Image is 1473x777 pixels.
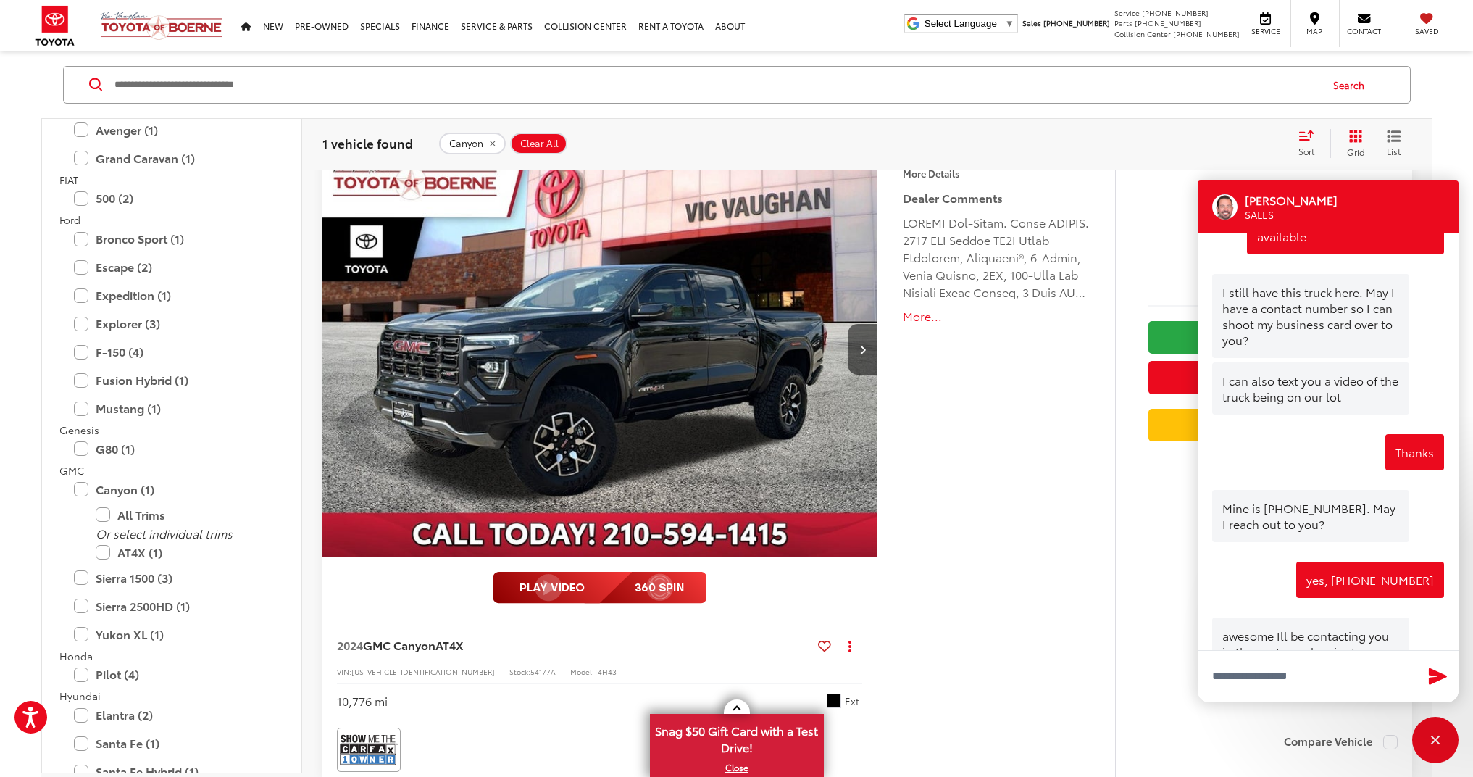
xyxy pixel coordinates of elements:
[337,666,351,677] span: VIN:
[1148,222,1380,258] span: $46,200
[1212,618,1409,670] div: awesome Ill be contacting you in the next couple minutes
[903,308,1089,325] button: More...
[520,138,559,149] span: Clear All
[59,423,99,437] span: Genesis
[1245,208,1338,222] p: SALES
[845,694,862,708] span: Ext.
[1296,562,1444,598] div: yes, [PHONE_NUMBER]
[1114,28,1171,39] span: Collision Center
[848,324,877,375] button: Next image
[59,649,93,663] span: Honda
[1422,662,1453,691] button: Send Message
[925,18,1014,29] a: Select Language​
[594,666,617,677] span: T4H43
[1212,490,1409,542] div: Mine is [PHONE_NUMBER]. May I reach out to you?
[74,186,270,211] label: 500 (2)
[848,640,851,652] span: dropdown dots
[1412,717,1459,763] button: Toggle Chat Window
[1212,362,1409,415] div: I can also text you a video of the truck being on our lot
[337,636,363,653] span: 2024
[74,339,270,365] label: F-150 (4)
[363,636,435,653] span: GMC Canyon
[1114,7,1140,18] span: Service
[74,622,270,647] label: Yukon XL (1)
[1245,192,1354,208] div: Operator Name
[113,67,1319,102] input: Search by Make, Model, or Keyword
[1142,7,1209,18] span: [PHONE_NUMBER]
[1148,361,1380,394] button: Get Price Now
[439,133,506,154] button: remove Canyon
[1212,274,1409,358] div: I still have this truck here. May I have a contact number so I can shoot my business card over to...
[903,214,1089,301] div: LOREMI Dol-Sitam. Conse ADIPIS. 2717 ELI Seddoe TE2I Utlab Etdolorem, Aliquaeni®, 6-Admin, Venia ...
[322,134,413,151] span: 1 vehicle found
[530,666,556,677] span: 54177A
[1385,434,1444,470] div: Thanks
[1198,650,1459,702] textarea: Type your message
[651,715,822,760] span: Snag $50 Gift Card with a Test Drive!
[493,572,706,604] img: full motion video
[59,689,101,703] span: Hyundai
[903,168,1089,178] h4: More Details
[59,463,84,478] span: GMC
[74,477,270,502] label: Canyon (1)
[74,662,270,687] label: Pilot (4)
[1173,28,1240,39] span: [PHONE_NUMBER]
[435,636,463,653] span: AT4X
[1212,194,1238,220] div: Operator Image
[74,311,270,336] label: Explorer (3)
[1319,67,1385,103] button: Search
[74,283,270,308] label: Expedition (1)
[100,11,223,41] img: Vic Vaughan Toyota of Boerne
[1411,26,1443,36] span: Saved
[96,540,270,565] label: AT4X (1)
[1148,321,1380,354] a: Check Availability
[1347,26,1381,36] span: Contact
[74,396,270,421] label: Mustang (1)
[74,594,270,619] label: Sierra 2500HD (1)
[827,694,841,708] span: Black
[337,693,388,710] div: 10,776 mi
[322,141,879,559] img: 2024 GMC Canyon AT4X
[74,367,270,393] label: Fusion Hybrid (1)
[1022,17,1041,28] span: Sales
[322,141,879,557] a: 2024 GMC Canyon AT4X2024 GMC Canyon AT4X2024 GMC Canyon AT4X2024 GMC Canyon AT4X
[1245,208,1354,222] div: Operator Title
[337,637,813,653] a: 2024GMC CanyonAT4X
[1284,735,1398,749] label: Compare Vehicle
[1043,17,1110,28] span: [PHONE_NUMBER]
[1376,129,1412,158] button: List View
[1387,145,1401,157] span: List
[74,731,270,756] label: Santa Fe (1)
[570,666,594,677] span: Model:
[74,226,270,252] label: Bronco Sport (1)
[1298,26,1330,36] span: Map
[837,633,862,658] button: Actions
[59,212,80,227] span: Ford
[1135,17,1201,28] span: [PHONE_NUMBER]
[1245,192,1338,208] p: [PERSON_NAME]
[1005,18,1014,29] span: ▼
[74,146,270,171] label: Grand Caravan (1)
[1148,265,1380,280] span: [DATE] Price:
[1412,717,1459,763] div: Close
[1249,26,1282,36] span: Service
[1347,146,1365,158] span: Grid
[925,18,997,29] span: Select Language
[1114,17,1132,28] span: Parts
[74,254,270,280] label: Escape (2)
[903,189,1089,207] h5: Dealer Comments
[96,525,233,541] i: Or select individual trims
[340,731,398,769] img: View CARFAX report
[59,173,78,187] span: FIAT
[351,666,495,677] span: [US_VEHICLE_IDENTIFICATION_NUMBER]
[74,565,270,591] label: Sierra 1500 (3)
[96,502,270,528] label: All Trims
[1148,409,1380,441] a: Value Your Trade
[74,117,270,143] label: Avenger (1)
[510,133,567,154] button: Clear All
[1291,129,1330,158] button: Select sort value
[1298,145,1314,157] span: Sort
[74,702,270,728] label: Elantra (2)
